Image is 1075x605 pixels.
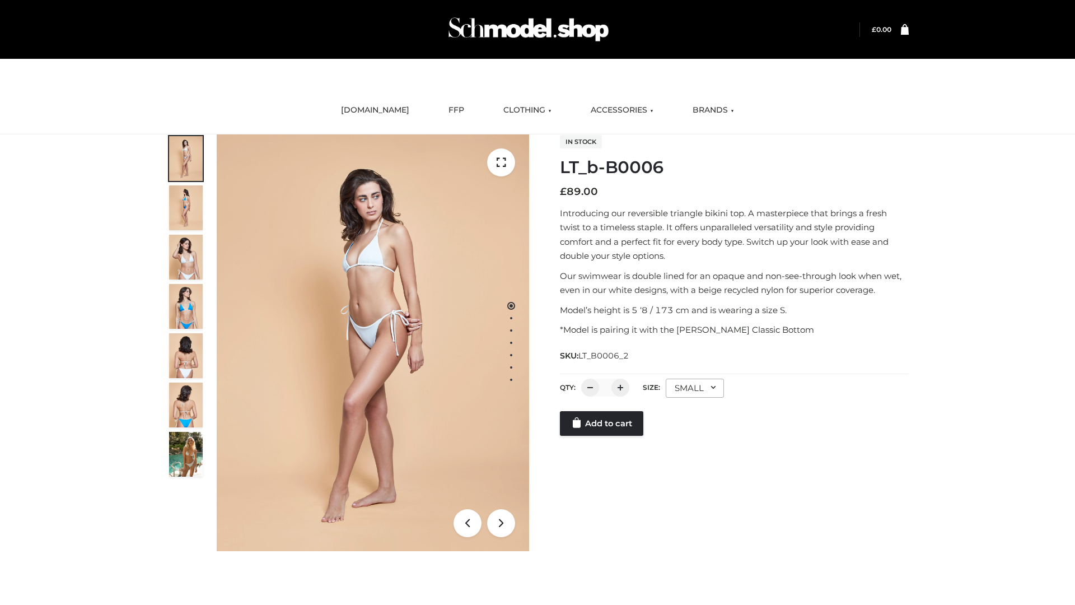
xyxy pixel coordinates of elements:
[560,349,630,362] span: SKU:
[169,333,203,378] img: ArielClassicBikiniTop_CloudNine_AzureSky_OW114ECO_7-scaled.jpg
[560,323,909,337] p: *Model is pairing it with the [PERSON_NAME] Classic Bottom
[643,383,660,392] label: Size:
[560,303,909,318] p: Model’s height is 5 ‘8 / 173 cm and is wearing a size S.
[169,235,203,280] img: ArielClassicBikiniTop_CloudNine_AzureSky_OW114ECO_3-scaled.jpg
[560,269,909,297] p: Our swimwear is double lined for an opaque and non-see-through look when wet, even in our white d...
[560,411,643,436] a: Add to cart
[872,25,891,34] a: £0.00
[666,379,724,398] div: SMALL
[560,185,598,198] bdi: 89.00
[169,185,203,230] img: ArielClassicBikiniTop_CloudNine_AzureSky_OW114ECO_2-scaled.jpg
[872,25,876,34] span: £
[560,135,602,148] span: In stock
[582,98,662,123] a: ACCESSORIES
[217,134,529,551] img: LT_b-B0006
[578,351,629,361] span: LT_B0006_2
[684,98,742,123] a: BRANDS
[445,7,613,52] img: Schmodel Admin 964
[560,383,576,392] label: QTY:
[560,185,567,198] span: £
[169,432,203,477] img: Arieltop_CloudNine_AzureSky2.jpg
[560,206,909,263] p: Introducing our reversible triangle bikini top. A masterpiece that brings a fresh twist to a time...
[169,383,203,427] img: ArielClassicBikiniTop_CloudNine_AzureSky_OW114ECO_8-scaled.jpg
[872,25,891,34] bdi: 0.00
[560,157,909,178] h1: LT_b-B0006
[440,98,473,123] a: FFP
[333,98,418,123] a: [DOMAIN_NAME]
[495,98,560,123] a: CLOTHING
[169,284,203,329] img: ArielClassicBikiniTop_CloudNine_AzureSky_OW114ECO_4-scaled.jpg
[169,136,203,181] img: ArielClassicBikiniTop_CloudNine_AzureSky_OW114ECO_1-scaled.jpg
